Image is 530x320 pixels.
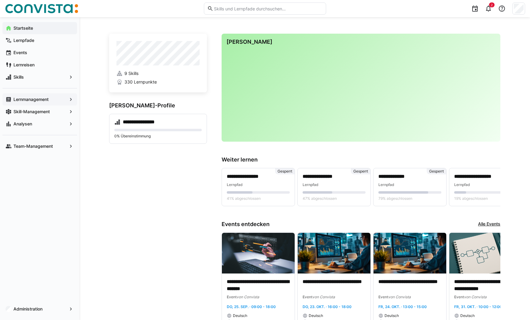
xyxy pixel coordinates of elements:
[303,295,312,299] span: Event
[109,102,207,109] h3: [PERSON_NAME]-Profile
[124,79,157,85] span: 330 Lernpunkte
[378,196,412,201] span: 79% abgeschlossen
[222,221,270,228] h3: Events entdecken
[233,313,247,318] span: Deutsch
[460,313,475,318] span: Deutsch
[303,304,351,309] span: Do, 23. Okt. · 16:00 - 18:00
[385,313,399,318] span: Deutsch
[454,182,470,187] span: Lernpfad
[378,182,394,187] span: Lernpfad
[298,233,370,274] img: image
[227,295,237,299] span: Event
[124,70,138,76] span: 9 Skills
[478,221,500,228] a: Alle Events
[454,304,502,309] span: Fr, 31. Okt. · 10:00 - 12:00
[237,295,259,299] span: von Convista
[388,295,411,299] span: von Convista
[222,156,500,163] h3: Weiter lernen
[464,295,487,299] span: von Convista
[312,295,335,299] span: von Convista
[227,182,243,187] span: Lernpfad
[303,182,318,187] span: Lernpfad
[378,304,427,309] span: Fr, 24. Okt. · 13:00 - 15:00
[449,233,522,274] img: image
[309,313,323,318] span: Deutsch
[429,169,444,174] span: Gesperrt
[303,196,337,201] span: 47% abgeschlossen
[454,295,464,299] span: Event
[227,304,276,309] span: Do, 25. Sep. · 09:00 - 18:00
[227,196,261,201] span: 41% abgeschlossen
[454,196,488,201] span: 19% abgeschlossen
[114,134,202,139] p: 0% Übereinstimmung
[378,295,388,299] span: Event
[116,70,200,76] a: 9 Skills
[278,169,292,174] span: Gesperrt
[222,233,295,274] img: image
[213,6,323,11] input: Skills und Lernpfade durchsuchen…
[491,3,493,7] span: 2
[226,39,495,45] h3: [PERSON_NAME]
[374,233,446,274] img: image
[353,169,368,174] span: Gesperrt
